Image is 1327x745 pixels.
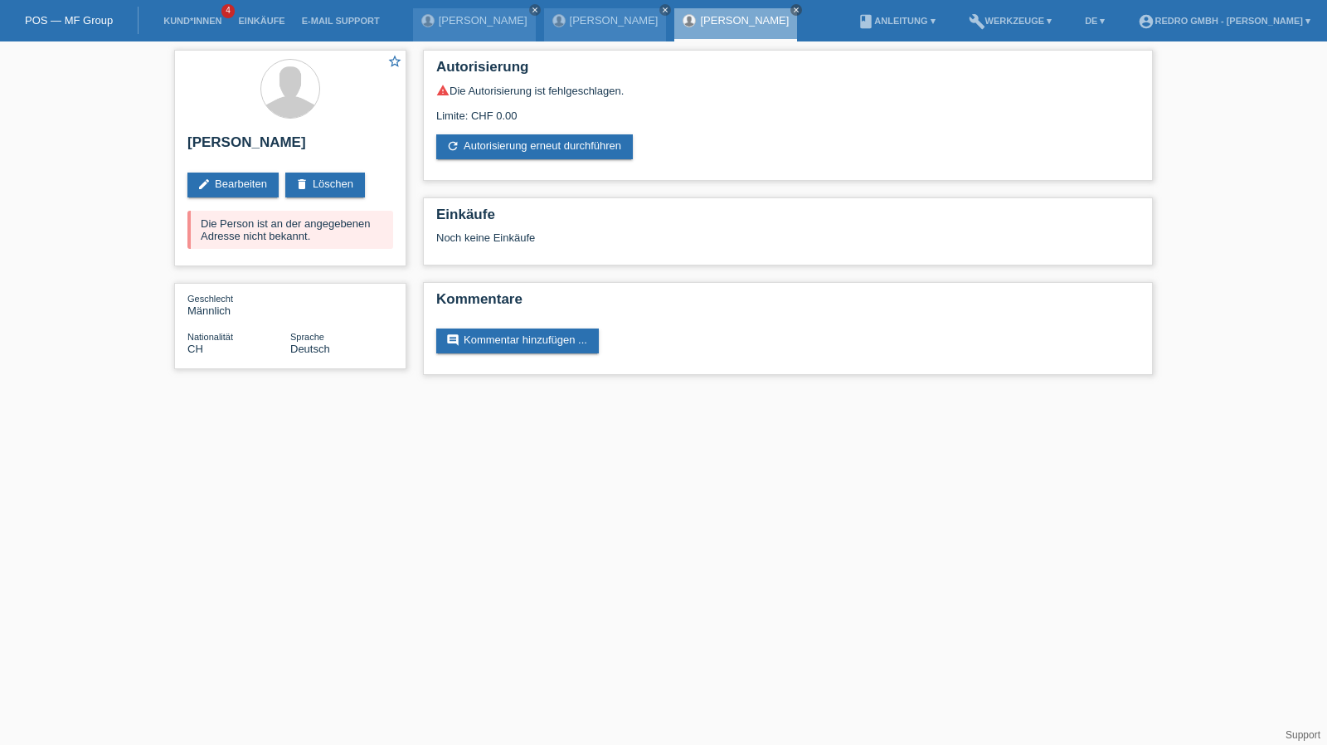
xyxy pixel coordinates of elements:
i: comment [446,334,459,347]
a: Kund*innen [155,16,230,26]
h2: [PERSON_NAME] [187,134,393,159]
a: refreshAutorisierung erneut durchführen [436,134,633,159]
a: [PERSON_NAME] [570,14,659,27]
i: book [858,13,874,30]
a: editBearbeiten [187,173,279,197]
h2: Autorisierung [436,59,1140,84]
a: close [790,4,802,16]
a: commentKommentar hinzufügen ... [436,329,599,353]
span: Geschlecht [187,294,233,304]
a: POS — MF Group [25,14,113,27]
i: edit [197,178,211,191]
a: [PERSON_NAME] [439,14,527,27]
a: Einkäufe [230,16,293,26]
div: Noch keine Einkäufe [436,231,1140,256]
span: 4 [221,4,235,18]
a: account_circleRedro GmbH - [PERSON_NAME] ▾ [1130,16,1319,26]
a: close [659,4,671,16]
i: close [661,6,669,14]
div: Die Person ist an der angegebenen Adresse nicht bekannt. [187,211,393,249]
i: warning [436,84,450,97]
a: star_border [387,54,402,71]
i: build [969,13,985,30]
span: Nationalität [187,332,233,342]
a: DE ▾ [1077,16,1113,26]
a: buildWerkzeuge ▾ [960,16,1061,26]
a: E-Mail Support [294,16,388,26]
a: [PERSON_NAME] [700,14,789,27]
a: close [529,4,541,16]
i: refresh [446,139,459,153]
a: Support [1286,729,1320,741]
span: Deutsch [290,343,330,355]
a: deleteLöschen [285,173,365,197]
h2: Kommentare [436,291,1140,316]
div: Limite: CHF 0.00 [436,97,1140,122]
i: close [792,6,800,14]
i: delete [295,178,309,191]
h2: Einkäufe [436,207,1140,231]
div: Männlich [187,292,290,317]
span: Schweiz [187,343,203,355]
span: Sprache [290,332,324,342]
i: close [531,6,539,14]
a: bookAnleitung ▾ [849,16,943,26]
i: star_border [387,54,402,69]
i: account_circle [1138,13,1154,30]
div: Die Autorisierung ist fehlgeschlagen. [436,84,1140,97]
